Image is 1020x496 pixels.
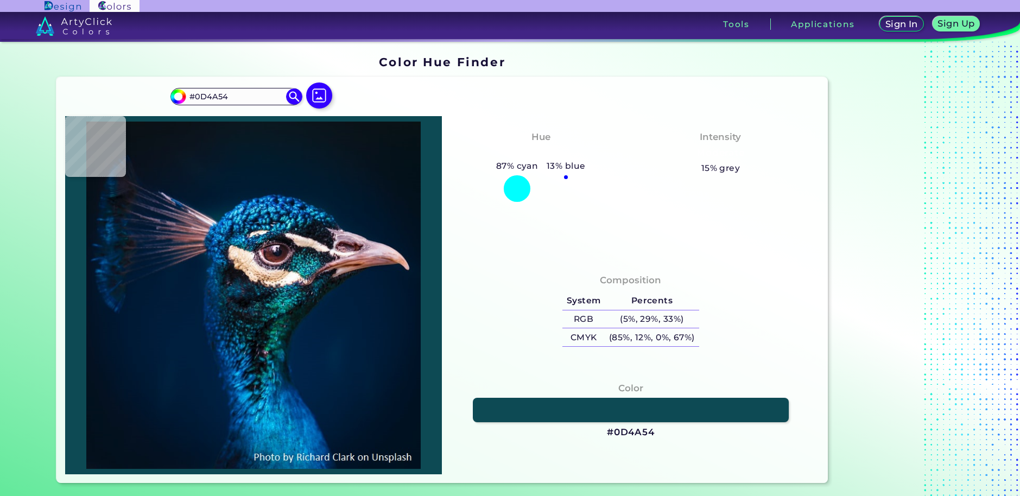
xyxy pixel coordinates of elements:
[306,82,332,109] img: icon picture
[605,328,699,346] h5: (85%, 12%, 0%, 67%)
[286,88,302,105] img: icon search
[723,20,750,28] h3: Tools
[701,161,740,175] h5: 15% grey
[605,292,699,310] h5: Percents
[882,17,922,31] a: Sign In
[186,89,287,104] input: type color..
[71,122,437,469] img: img_pavlin.jpg
[692,147,750,160] h3: Moderate
[607,426,655,439] h3: #0D4A54
[379,54,505,70] h1: Color Hue Finder
[940,20,973,28] h5: Sign Up
[605,310,699,328] h5: (5%, 29%, 33%)
[505,147,576,160] h3: Bluish Cyan
[542,159,590,173] h5: 13% blue
[600,272,661,288] h4: Composition
[887,20,916,28] h5: Sign In
[791,20,854,28] h3: Applications
[562,328,605,346] h5: CMYK
[935,17,978,31] a: Sign Up
[531,129,550,145] h4: Hue
[562,292,605,310] h5: System
[618,380,643,396] h4: Color
[45,1,81,11] img: ArtyClick Design logo
[832,52,968,487] iframe: Advertisement
[492,159,542,173] h5: 87% cyan
[562,310,605,328] h5: RGB
[700,129,741,145] h4: Intensity
[36,16,112,36] img: logo_artyclick_colors_white.svg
